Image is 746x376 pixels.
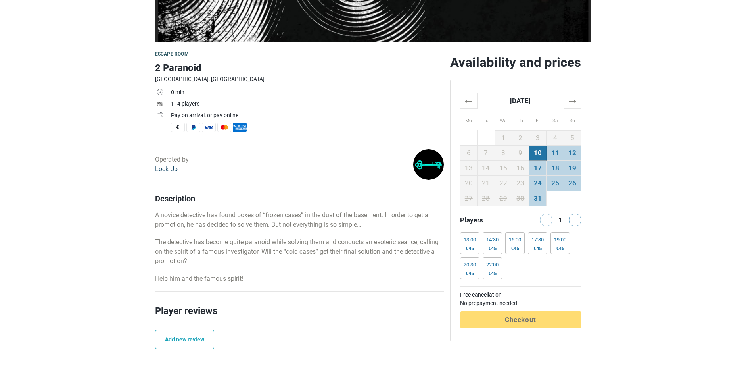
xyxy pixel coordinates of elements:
div: 16:00 [509,237,521,243]
th: Sa [547,108,564,130]
div: [GEOGRAPHIC_DATA], [GEOGRAPHIC_DATA] [155,75,444,83]
p: Help him and the famous spirit! [155,274,444,283]
td: 30 [512,191,529,206]
div: €45 [464,245,476,252]
div: 20:30 [464,262,476,268]
td: 10 [529,145,547,160]
div: Operated by [155,155,189,174]
td: 12 [564,145,581,160]
td: 29 [495,191,512,206]
th: [DATE] [478,93,564,108]
td: Free cancellation [460,291,581,299]
span: PayPal [186,123,200,132]
td: 14 [478,160,495,175]
div: Players [457,214,521,226]
th: Tu [478,108,495,130]
div: €45 [554,245,566,252]
div: €45 [464,270,476,277]
a: Add new review [155,330,214,349]
a: Lock Up [155,165,178,173]
p: A novice detective has found boxes of “frozen cases” in the dust of the basement. In order to get... [155,210,444,229]
td: 25 [547,175,564,191]
td: 23 [512,175,529,191]
td: 17 [529,160,547,175]
div: 22:00 [486,262,499,268]
th: Mo [460,108,478,130]
td: 20 [460,175,478,191]
p: The detective has become quite paranoid while solving them and conducts an esoteric seance, calli... [155,237,444,266]
td: 15 [495,160,512,175]
td: 1 [495,130,512,145]
span: Visa [202,123,216,132]
th: Th [512,108,529,130]
div: 13:00 [464,237,476,243]
td: 19 [564,160,581,175]
td: No prepayment needed [460,299,581,307]
td: 7 [478,145,495,160]
img: 38af86134b65d0f1l.png [413,149,444,180]
td: 31 [529,191,547,206]
td: 3 [529,130,547,145]
td: 22 [495,175,512,191]
div: 14:30 [486,237,499,243]
td: 26 [564,175,581,191]
div: 19:00 [554,237,566,243]
span: Escape room [155,51,189,57]
td: 0 min [171,87,444,99]
td: 27 [460,191,478,206]
td: 13 [460,160,478,175]
th: ← [460,93,478,108]
td: 6 [460,145,478,160]
span: American Express [233,123,247,132]
td: 9 [512,145,529,160]
td: 16 [512,160,529,175]
h2: Player reviews [155,304,444,330]
th: Su [564,108,581,130]
td: 11 [547,145,564,160]
td: 18 [547,160,564,175]
div: 17:30 [531,237,544,243]
span: MasterCard [217,123,231,132]
th: Fr [529,108,547,130]
h1: 2 Paranoid [155,61,444,75]
h4: Description [155,194,444,203]
div: €45 [486,245,499,252]
td: 8 [495,145,512,160]
td: 1 - 4 players [171,99,444,110]
th: → [564,93,581,108]
div: Pay on arrival, or pay online [171,111,444,120]
td: 4 [547,130,564,145]
td: 24 [529,175,547,191]
div: €45 [509,245,521,252]
td: 5 [564,130,581,145]
td: 2 [512,130,529,145]
th: We [495,108,512,130]
h2: Availability and prices [450,54,591,70]
td: 21 [478,175,495,191]
td: 28 [478,191,495,206]
div: €45 [531,245,544,252]
span: Cash [171,123,185,132]
div: €45 [486,270,499,277]
div: 1 [556,214,565,225]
